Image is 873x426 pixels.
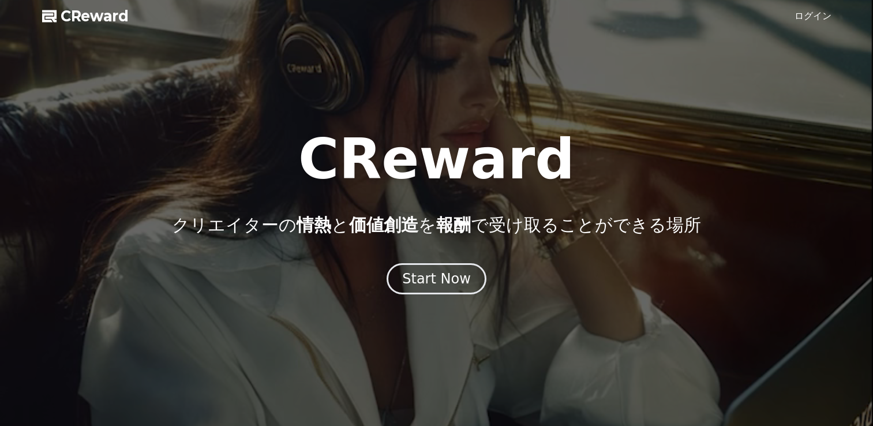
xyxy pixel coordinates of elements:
[172,215,701,236] p: クリエイターの と を で受け取ることができる場所
[298,132,575,187] h1: CReward
[402,270,471,288] div: Start Now
[387,263,486,294] button: Start Now
[297,215,331,235] span: 情熱
[387,275,486,286] a: Start Now
[42,7,129,25] a: CReward
[436,215,471,235] span: 報酬
[349,215,418,235] span: 価値創造
[61,7,129,25] span: CReward
[795,9,831,23] a: ログイン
